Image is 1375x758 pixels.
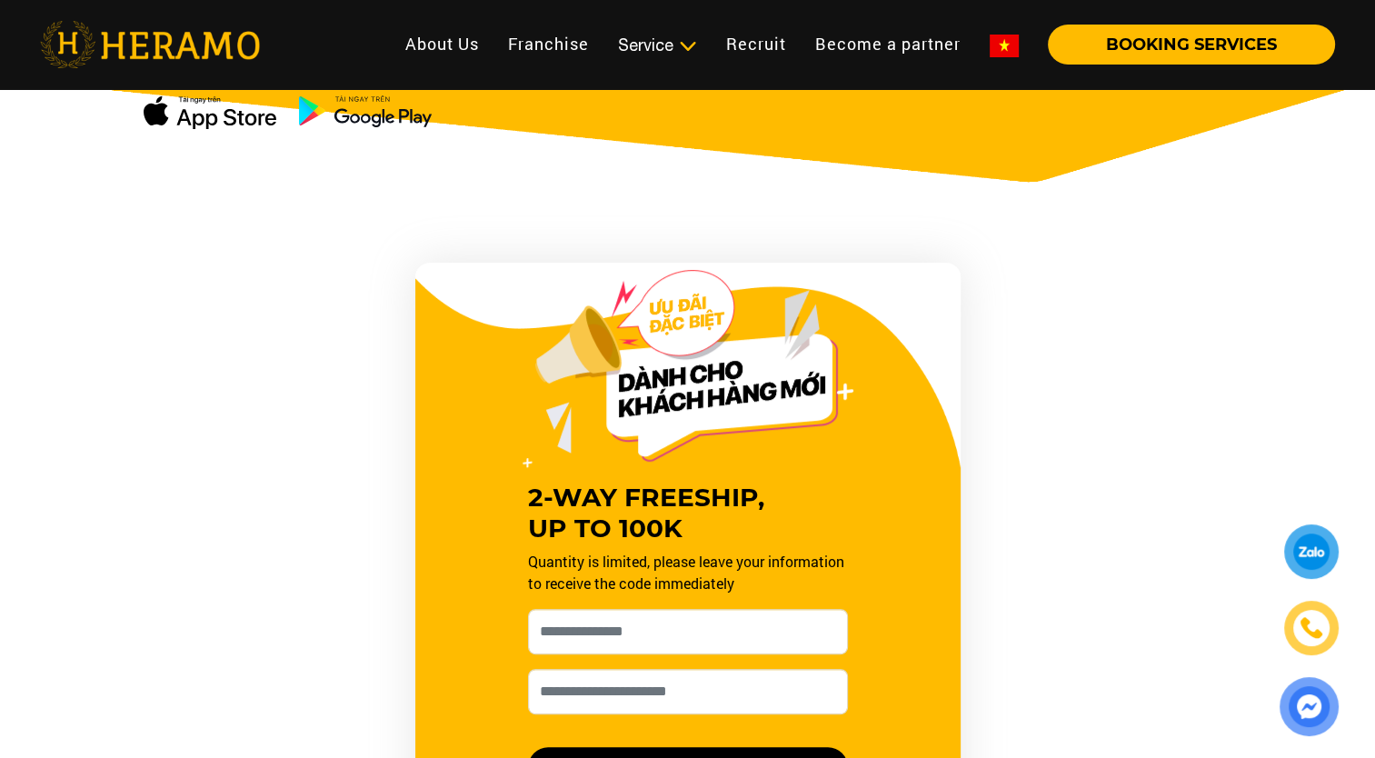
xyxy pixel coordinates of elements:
button: BOOKING SERVICES [1048,25,1335,65]
img: apple-dowload [143,95,277,130]
a: Franchise [493,25,603,64]
img: vn-flag.png [990,35,1019,57]
font: Service [618,35,673,55]
img: ch-dowload [298,95,433,127]
h3: 2-WAY FREESHIP, UP TO 100K [528,483,848,544]
img: subToggleIcon [678,37,697,55]
a: phone-icon [1287,603,1336,653]
a: BOOKING SERVICES [1033,36,1335,53]
a: About Us [391,25,493,64]
img: Offer Header [523,270,853,468]
a: Become a partner [801,25,975,64]
img: heramo-logo.png [40,21,260,68]
a: Recruit [712,25,801,64]
img: phone-icon [1301,618,1321,638]
p: Quantity is limited, please leave your information to receive the code immediately [528,551,848,594]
